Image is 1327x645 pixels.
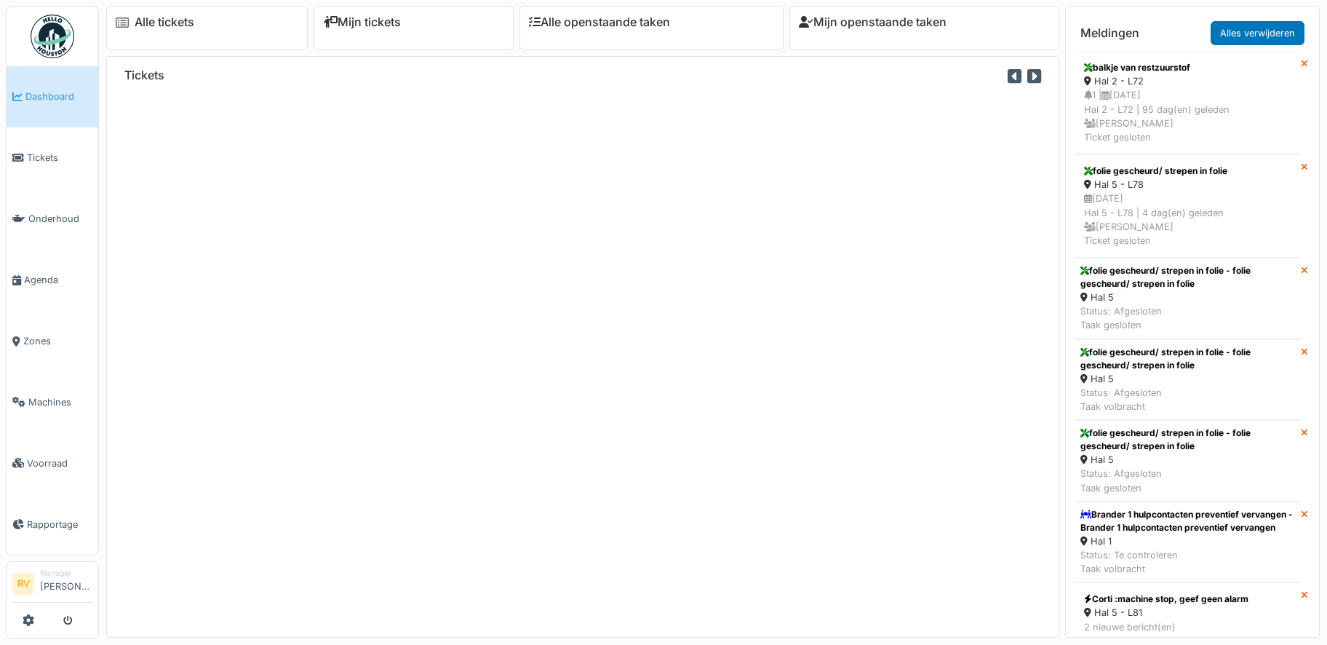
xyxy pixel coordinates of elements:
div: Hal 5 [1080,372,1295,386]
div: Status: Afgesloten Taak gesloten [1080,304,1295,332]
div: Hal 2 - L72 [1084,74,1291,88]
img: Badge_color-CXgf-gQk.svg [31,15,74,58]
div: Hal 5 - L78 [1084,178,1291,191]
a: Mijn openstaande taken [799,15,947,29]
a: Tickets [7,127,98,189]
div: Hal 5 - L81 [1084,606,1291,620]
h6: Tickets [124,68,164,82]
a: Onderhoud [7,189,98,250]
div: Status: Afgesloten Taak volbracht [1080,386,1295,413]
a: RV Manager[PERSON_NAME] [12,568,92,603]
div: Corti :machine stop, geef geen alarm [1084,593,1291,606]
div: folie gescheurd/ strepen in folie [1084,165,1291,178]
a: Machines [7,372,98,433]
a: Alle openstaande taken [529,15,670,29]
a: Zones [7,311,98,372]
a: Voorraad [7,432,98,494]
li: [PERSON_NAME] [40,568,92,599]
div: balkje van restzuurstof [1084,61,1291,74]
span: Machines [28,395,92,409]
div: Status: Afgesloten Taak gesloten [1080,467,1295,494]
div: Hal 5 [1080,453,1295,467]
div: folie gescheurd/ strepen in folie - folie gescheurd/ strepen in folie [1080,264,1295,290]
div: [DATE] Hal 5 - L78 | 4 dag(en) geleden [PERSON_NAME] Ticket gesloten [1084,191,1291,248]
span: Zones [23,334,92,348]
a: balkje van restzuurstof Hal 2 - L72 1 |[DATE]Hal 2 - L72 | 95 dag(en) geleden [PERSON_NAME]Ticket... [1075,51,1301,154]
div: Hal 5 [1080,290,1295,304]
a: Alle tickets [135,15,194,29]
a: Agenda [7,250,98,311]
a: Rapportage [7,494,98,555]
span: Onderhoud [28,212,92,226]
a: folie gescheurd/ strepen in folie - folie gescheurd/ strepen in folie Hal 5 Status: AfgeslotenTaa... [1075,258,1301,339]
span: Agenda [24,273,92,287]
div: 2 nieuwe bericht(en) [1084,620,1291,634]
span: Dashboard [25,90,92,103]
a: folie gescheurd/ strepen in folie - folie gescheurd/ strepen in folie Hal 5 Status: AfgeslotenTaa... [1075,339,1301,421]
span: Voorraad [27,456,92,470]
div: Manager [40,568,92,579]
span: Tickets [27,151,92,165]
a: Dashboard [7,66,98,127]
div: Status: Te controleren Taak volbracht [1080,548,1295,576]
a: Brander 1 hulpcontacten preventief vervangen - Brander 1 hulpcontacten preventief vervangen Hal 1... [1075,502,1301,583]
div: folie gescheurd/ strepen in folie - folie gescheurd/ strepen in folie [1080,346,1295,372]
div: Brander 1 hulpcontacten preventief vervangen - Brander 1 hulpcontacten preventief vervangen [1080,508,1295,534]
a: Corti :machine stop, geef geen alarm Hal 5 - L81 2 nieuwe bericht(en) [1075,582,1301,644]
h6: Meldingen [1080,26,1139,40]
a: folie gescheurd/ strepen in folie Hal 5 - L78 [DATE]Hal 5 - L78 | 4 dag(en) geleden [PERSON_NAME]... [1075,154,1301,258]
a: Alles verwijderen [1211,21,1304,45]
div: 1 | [DATE] Hal 2 - L72 | 95 dag(en) geleden [PERSON_NAME] Ticket gesloten [1084,88,1291,144]
li: RV [12,573,34,595]
a: folie gescheurd/ strepen in folie - folie gescheurd/ strepen in folie Hal 5 Status: AfgeslotenTaa... [1075,420,1301,502]
div: Hal 1 [1080,534,1295,548]
div: folie gescheurd/ strepen in folie - folie gescheurd/ strepen in folie [1080,427,1295,453]
span: Rapportage [27,518,92,531]
a: Mijn tickets [323,15,401,29]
